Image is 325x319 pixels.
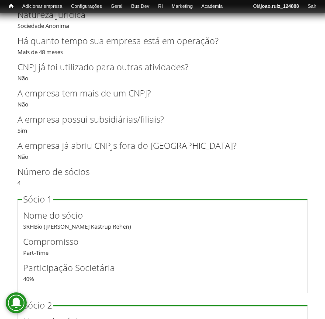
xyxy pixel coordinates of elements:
[23,299,52,311] span: Sócio 2
[17,139,293,152] label: A empresa já abriu CNPJs fora do [GEOGRAPHIC_DATA]?
[23,261,287,274] label: Participação Societária
[17,8,293,21] label: Natureza Jurídica
[167,2,197,11] a: Marketing
[17,87,308,109] div: Não
[17,61,308,82] div: Não
[29,275,34,283] span: %
[17,165,293,178] label: Número de sócios
[17,61,293,74] label: CNPJ já foi utilizado para outras atividades?
[127,2,154,11] a: Bus Dev
[23,209,287,222] label: Nome do sócio
[4,2,18,10] a: Início
[17,34,308,56] div: Mais de 48 meses
[23,235,302,257] div: Part-Time
[197,2,227,11] a: Academia
[23,193,52,205] span: Sócio 1
[261,3,299,9] strong: joao.ruiz_124888
[303,2,321,11] a: Sair
[9,3,14,9] span: Início
[154,2,167,11] a: RI
[23,261,302,283] div: 40
[23,209,302,231] div: SRHBio ([PERSON_NAME] Kastrup Rehen)
[17,165,308,187] div: 4
[18,2,67,11] a: Adicionar empresa
[106,2,127,11] a: Geral
[17,87,293,100] label: A empresa tem mais de um CNPJ?
[17,139,308,161] div: Não
[17,34,293,48] label: Há quanto tempo sua empresa está em operação?
[23,235,287,248] label: Compromisso
[17,8,308,30] div: Sociedade Anonima
[67,2,107,11] a: Configurações
[17,113,293,126] label: A empresa possui subsidiárias/filiais?
[17,113,308,135] div: Sim
[249,2,303,11] a: Olájoao.ruiz_124888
